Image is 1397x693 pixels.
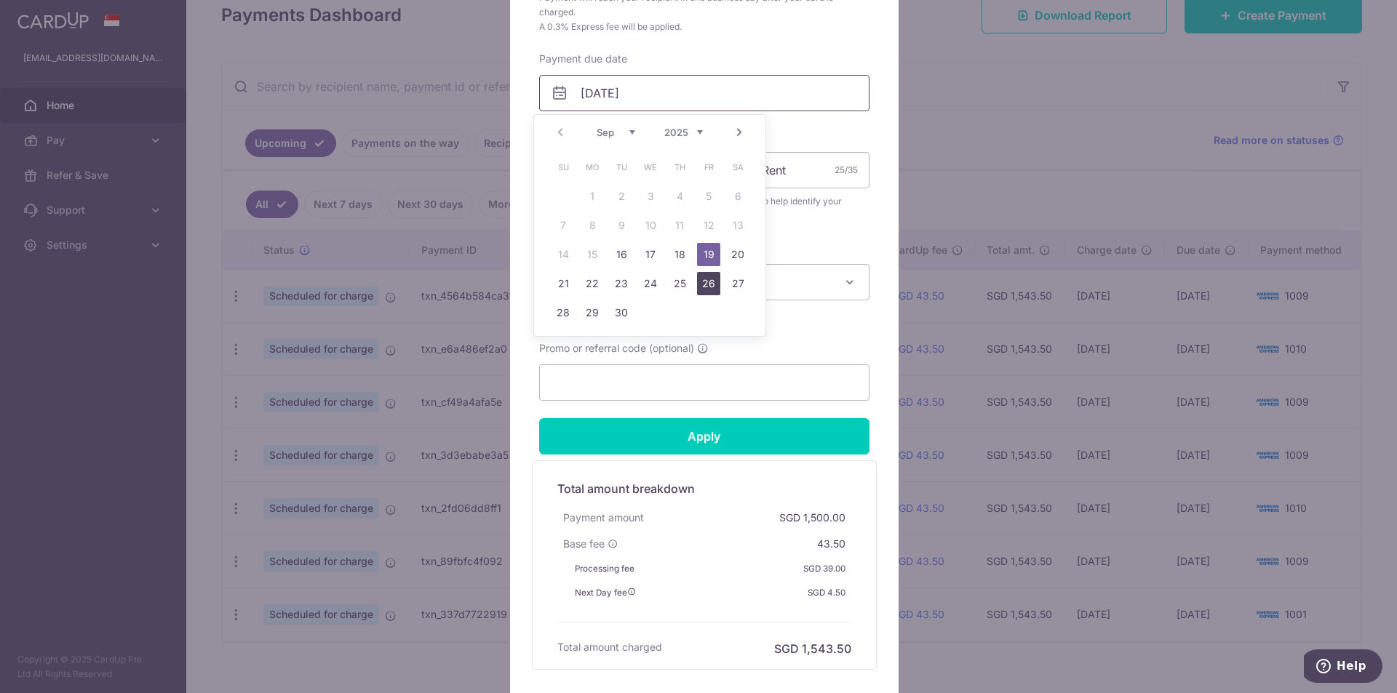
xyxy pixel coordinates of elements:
[773,505,851,531] div: SGD 1,500.00
[539,75,869,111] input: DD / MM / YYYY
[1304,649,1382,686] iframe: Opens a widget where you can find more information
[581,156,604,179] span: Monday
[563,537,605,551] span: Base fee
[639,156,662,179] span: Wednesday
[797,557,851,581] div: SGD 39.00
[726,243,749,266] a: 20
[835,163,858,177] div: 25/35
[569,557,640,581] div: Processing fee
[697,272,720,295] a: 26
[539,52,627,66] label: Payment due date
[539,341,694,356] span: Promo or referral code (optional)
[552,156,575,179] span: Sunday
[581,301,604,324] a: 29
[639,243,662,266] a: 17
[552,301,575,324] a: 28
[552,272,575,295] a: 21
[697,243,720,266] a: 19
[557,505,650,531] div: Payment amount
[668,272,691,295] a: 25
[557,480,851,497] h5: Total amount breakdown
[539,418,869,454] input: Apply
[610,243,633,266] a: 16
[811,531,851,557] div: 43.50
[639,272,662,295] a: 24
[610,301,633,324] a: 30
[581,272,604,295] a: 22
[726,156,749,179] span: Saturday
[539,20,869,34] div: A 0.3% Express fee will be applied.
[802,581,851,605] div: SGD 4.50
[731,124,748,141] a: Next
[668,156,691,179] span: Thursday
[668,243,691,266] a: 18
[610,272,633,295] a: 23
[610,156,633,179] span: Tuesday
[726,272,749,295] a: 27
[575,588,636,598] span: Next Day fee
[697,156,720,179] span: Friday
[774,640,851,657] h6: SGD 1,543.50
[557,640,662,654] h6: Total amount charged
